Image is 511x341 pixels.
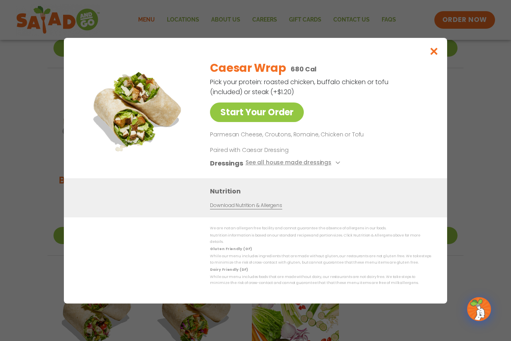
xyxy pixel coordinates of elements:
h3: Dressings [210,158,243,168]
img: wpChatIcon [468,298,490,320]
img: Featured product photo for Caesar Wrap [82,54,194,166]
a: Start Your Order [210,102,304,122]
p: Paired with Caesar Dressing [210,146,358,154]
p: Pick your protein: roasted chicken, buffalo chicken or tofu (included) or steak (+$1.20) [210,77,390,97]
strong: Gluten Friendly (GF) [210,246,252,251]
strong: Dairy Friendly (DF) [210,267,248,272]
p: Parmesan Cheese, Croutons, Romaine, Chicken or Tofu [210,130,428,140]
p: We are not an allergen free facility and cannot guarantee the absence of allergens in our foods. [210,225,431,231]
button: See all house made dressings [246,158,343,168]
p: Nutrition information is based on our standard recipes and portion sizes. Click Nutrition & Aller... [210,233,431,245]
h3: Nutrition [210,186,435,196]
p: While our menu includes ingredients that are made without gluten, our restaurants are not gluten ... [210,253,431,266]
a: Download Nutrition & Allergens [210,201,282,209]
button: Close modal [421,38,447,65]
p: While our menu includes foods that are made without dairy, our restaurants are not dairy free. We... [210,274,431,286]
h2: Caesar Wrap [210,60,286,77]
p: 680 Cal [291,64,317,74]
